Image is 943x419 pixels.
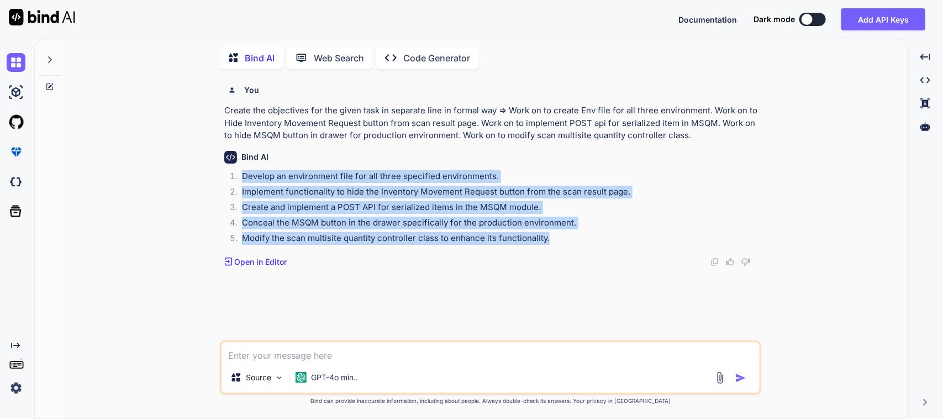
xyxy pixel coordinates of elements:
[7,143,25,161] img: premium
[311,372,358,383] p: GPT-4o min..
[678,14,737,25] button: Documentation
[220,397,761,405] p: Bind can provide inaccurate information, including about people. Always double-check its answers....
[403,51,470,65] p: Code Generator
[741,258,750,266] img: dislike
[224,104,759,142] p: Create the objectives for the given task in separate line in formal way => Work on to create Env ...
[714,371,726,384] img: attachment
[245,51,275,65] p: Bind AI
[9,9,75,25] img: Bind AI
[244,85,259,96] h6: You
[7,113,25,132] img: githubLight
[246,372,271,383] p: Source
[678,15,737,24] span: Documentation
[233,217,759,232] li: Conceal the MSQM button in the drawer specifically for the production environment.
[233,232,759,248] li: Modify the scan multisite quantity controller class to enhance its functionality.
[275,373,284,383] img: Pick Models
[233,201,759,217] li: Create and implement a POST API for serialized items in the MSQM module.
[296,372,307,383] img: GPT-4o mini
[314,51,364,65] p: Web Search
[233,170,759,186] li: Develop an environment file for all three specified environments.
[7,172,25,191] img: darkCloudIdeIcon
[241,151,268,163] h6: Bind AI
[710,258,719,266] img: copy
[233,186,759,201] li: Implement functionality to hide the Inventory Movement Request button from the scan result page.
[754,14,795,25] span: Dark mode
[841,8,925,30] button: Add API Keys
[7,379,25,397] img: settings
[7,83,25,102] img: ai-studio
[726,258,735,266] img: like
[7,53,25,72] img: chat
[735,373,746,384] img: icon
[234,256,287,268] p: Open in Editor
